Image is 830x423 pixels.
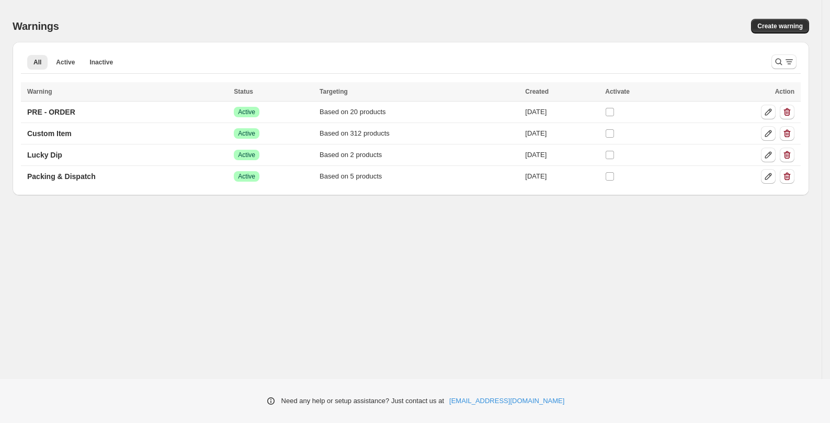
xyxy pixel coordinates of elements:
div: Based on 20 products [320,107,519,117]
a: Lucky Dip [21,147,69,163]
span: Active [238,108,255,116]
span: Active [56,58,75,66]
p: Lucky Dip [27,150,62,160]
div: [DATE] [525,171,599,182]
button: Search and filter results [771,54,797,69]
span: Warning [27,88,52,95]
span: Created [525,88,549,95]
div: [DATE] [525,128,599,139]
a: [EMAIL_ADDRESS][DOMAIN_NAME] [449,396,564,406]
span: Active [238,172,255,181]
span: Active [238,129,255,138]
span: Action [775,88,794,95]
span: Targeting [320,88,348,95]
div: Based on 312 products [320,128,519,139]
span: Status [234,88,253,95]
div: Based on 5 products [320,171,519,182]
p: PRE - ORDER [27,107,75,117]
a: Custom Item [21,125,78,142]
a: Packing & Dispatch [21,168,102,185]
span: Create warning [757,22,803,30]
div: [DATE] [525,107,599,117]
a: Create warning [751,19,809,34]
div: Based on 2 products [320,150,519,160]
div: [DATE] [525,150,599,160]
p: Custom Item [27,128,72,139]
span: All [33,58,41,66]
span: Inactive [89,58,113,66]
span: Activate [605,88,630,95]
span: Active [238,151,255,159]
p: Packing & Dispatch [27,171,96,182]
h2: Warnings [13,20,59,32]
a: PRE - ORDER [21,104,82,120]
